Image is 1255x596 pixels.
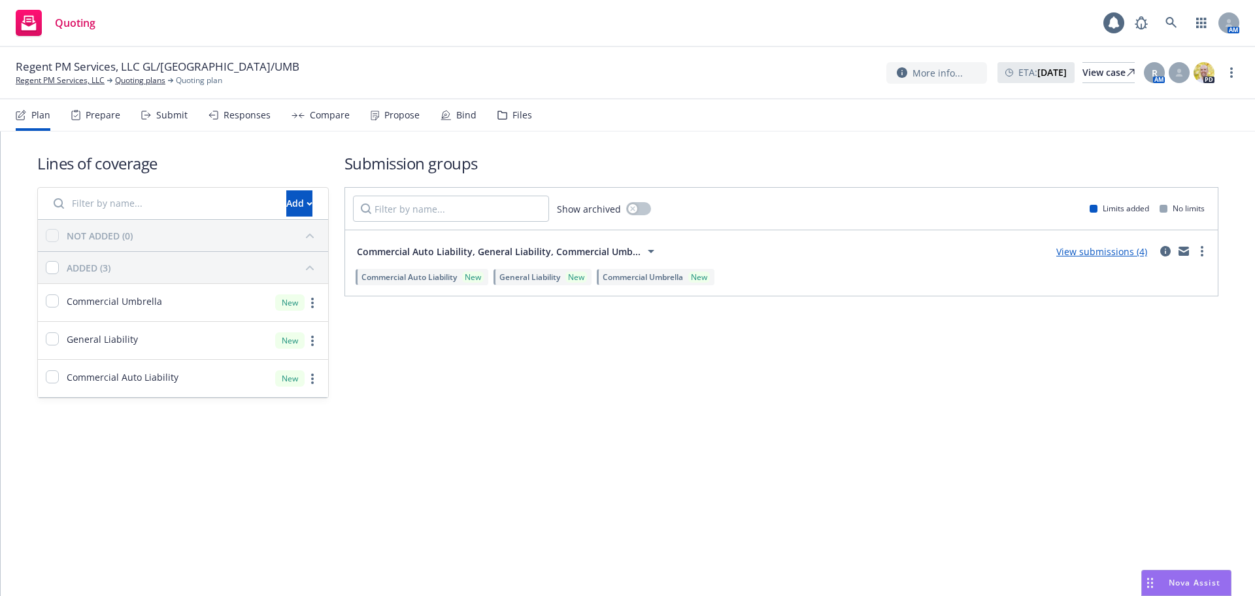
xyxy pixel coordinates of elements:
[499,272,560,283] span: General Liability
[1176,243,1192,259] a: mail
[16,59,299,75] span: Regent PM Services, LLC GL/[GEOGRAPHIC_DATA]/UMB
[156,110,188,120] div: Submit
[353,238,663,264] button: Commercial Auto Liability, General Liability, Commercial Umb...
[1082,62,1135,83] a: View case
[37,152,329,174] h1: Lines of coverage
[224,110,271,120] div: Responses
[1158,10,1184,36] a: Search
[1090,203,1149,214] div: Limits added
[176,75,222,86] span: Quoting plan
[67,257,320,278] button: ADDED (3)
[1160,203,1205,214] div: No limits
[275,294,305,311] div: New
[67,229,133,243] div: NOT ADDED (0)
[1142,570,1158,595] div: Drag to move
[603,272,683,283] span: Commercial Umbrella
[1152,66,1158,80] span: R
[67,294,162,308] span: Commercial Umbrella
[1082,63,1135,82] div: View case
[10,5,101,41] a: Quoting
[1224,65,1239,80] a: more
[353,196,549,222] input: Filter by name...
[557,202,621,216] span: Show archived
[31,110,50,120] div: Plan
[55,18,95,28] span: Quoting
[565,272,587,283] div: New
[46,190,278,217] input: Filter by name...
[305,371,320,387] a: more
[688,272,710,283] div: New
[115,75,165,86] a: Quoting plans
[275,370,305,387] div: New
[67,332,138,346] span: General Liability
[384,110,420,120] div: Propose
[16,75,105,86] a: Regent PM Services, LLC
[286,191,312,216] div: Add
[1056,245,1147,258] a: View submissions (4)
[275,332,305,349] div: New
[456,110,477,120] div: Bind
[1158,243,1173,259] a: circleInformation
[67,261,110,275] div: ADDED (3)
[1194,62,1214,83] img: photo
[361,272,457,283] span: Commercial Auto Liability
[305,333,320,349] a: more
[305,295,320,311] a: more
[1018,65,1067,79] span: ETA :
[286,190,312,217] button: Add
[1141,570,1231,596] button: Nova Assist
[67,225,320,246] button: NOT ADDED (0)
[86,110,120,120] div: Prepare
[1037,66,1067,79] strong: [DATE]
[912,66,963,80] span: More info...
[1194,243,1210,259] a: more
[1128,10,1154,36] a: Report a Bug
[1188,10,1214,36] a: Switch app
[357,245,641,258] span: Commercial Auto Liability, General Liability, Commercial Umb...
[310,110,350,120] div: Compare
[512,110,532,120] div: Files
[462,272,484,283] div: New
[344,152,1218,174] h1: Submission groups
[1169,577,1220,588] span: Nova Assist
[67,370,178,384] span: Commercial Auto Liability
[886,62,987,84] button: More info...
